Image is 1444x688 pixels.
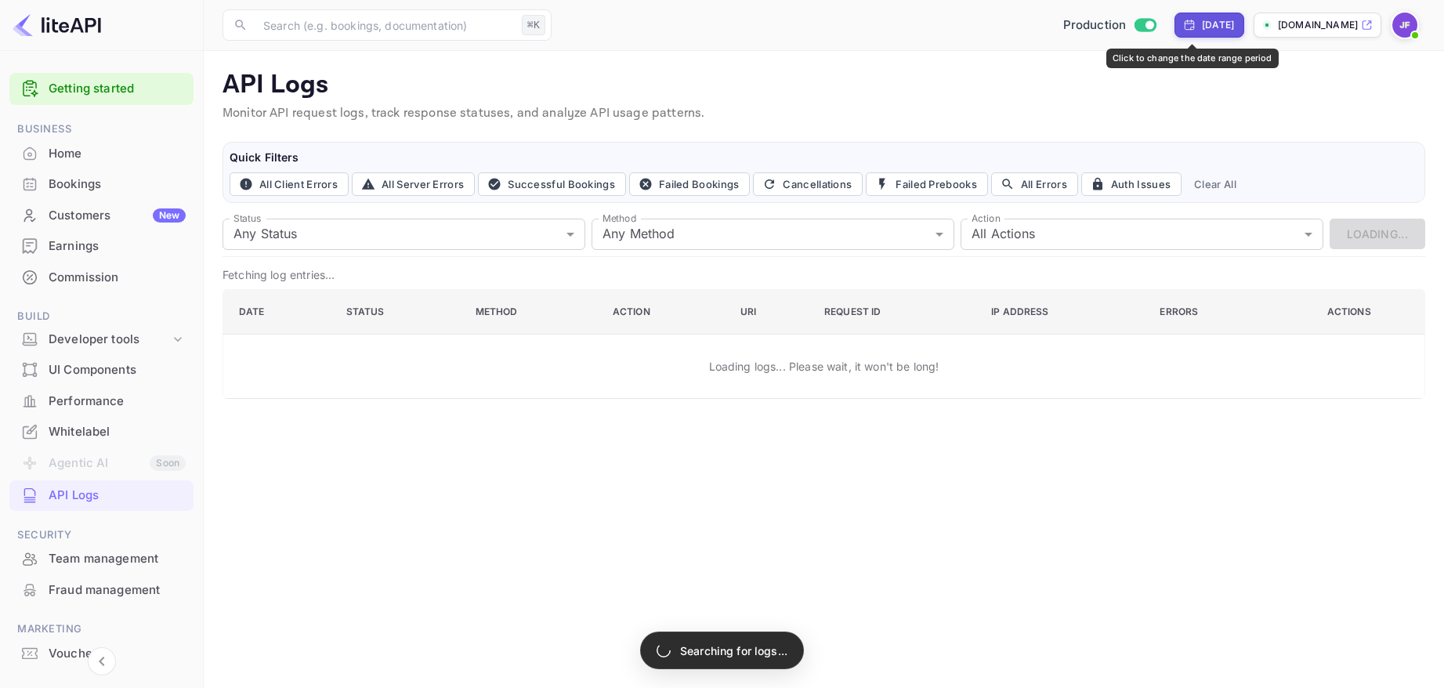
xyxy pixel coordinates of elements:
[9,575,194,606] div: Fraud management
[9,355,194,386] div: UI Components
[49,176,186,194] div: Bookings
[9,544,194,574] div: Team management
[49,361,186,379] div: UI Components
[49,581,186,599] div: Fraud management
[866,172,988,196] button: Failed Prebooks
[1174,13,1244,38] div: Click to change the date range period
[9,169,194,198] a: Bookings
[9,355,194,384] a: UI Components
[49,423,186,441] div: Whitelabel
[592,219,954,250] div: Any Method
[972,212,1001,225] label: Action
[1081,172,1182,196] button: Auth Issues
[9,326,194,353] div: Developer tools
[9,231,194,262] div: Earnings
[9,139,194,168] a: Home
[223,70,1425,101] p: API Logs
[1188,172,1243,196] button: Clear All
[9,201,194,230] a: CustomersNew
[1278,18,1358,32] p: [DOMAIN_NAME]
[223,219,585,250] div: Any Status
[49,207,186,225] div: Customers
[9,544,194,573] a: Team management
[9,73,194,105] div: Getting started
[961,219,1323,250] div: All Actions
[49,331,170,349] div: Developer tools
[9,621,194,638] span: Marketing
[463,289,600,334] th: Method
[603,212,636,225] label: Method
[223,104,1425,123] p: Monitor API request logs, track response statuses, and analyze API usage patterns.
[49,145,186,163] div: Home
[812,289,979,334] th: Request ID
[728,289,812,334] th: URI
[9,480,194,509] a: API Logs
[9,263,194,291] a: Commission
[153,208,186,223] div: New
[9,121,194,138] span: Business
[49,80,186,98] a: Getting started
[1106,49,1279,68] div: Click to change the date range period
[1063,16,1127,34] span: Production
[9,417,194,447] div: Whitelabel
[9,527,194,544] span: Security
[9,480,194,511] div: API Logs
[230,172,349,196] button: All Client Errors
[49,645,186,663] div: Vouchers
[223,266,1425,283] p: Fetching log entries...
[680,643,787,659] p: Searching for logs...
[1202,18,1234,32] div: [DATE]
[9,201,194,231] div: CustomersNew
[1392,13,1417,38] img: Jenny Frimer
[753,172,863,196] button: Cancellations
[709,358,939,375] p: Loading logs... Please wait, it won't be long!
[352,172,475,196] button: All Server Errors
[88,647,116,675] button: Collapse navigation
[13,13,101,38] img: LiteAPI logo
[478,172,626,196] button: Successful Bookings
[223,289,334,334] th: Date
[49,393,186,411] div: Performance
[9,386,194,415] a: Performance
[9,169,194,200] div: Bookings
[9,231,194,260] a: Earnings
[49,269,186,287] div: Commission
[49,550,186,568] div: Team management
[233,212,261,225] label: Status
[334,289,463,334] th: Status
[9,308,194,325] span: Build
[9,417,194,446] a: Whitelabel
[600,289,728,334] th: Action
[979,289,1147,334] th: IP Address
[522,15,545,35] div: ⌘K
[9,639,194,669] div: Vouchers
[9,386,194,417] div: Performance
[1277,289,1425,334] th: Actions
[991,172,1078,196] button: All Errors
[9,575,194,604] a: Fraud management
[1147,289,1276,334] th: Errors
[49,487,186,505] div: API Logs
[49,237,186,255] div: Earnings
[629,172,751,196] button: Failed Bookings
[1057,16,1163,34] div: Switch to Sandbox mode
[9,263,194,293] div: Commission
[9,639,194,668] a: Vouchers
[230,149,1418,166] h6: Quick Filters
[254,9,516,41] input: Search (e.g. bookings, documentation)
[9,139,194,169] div: Home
